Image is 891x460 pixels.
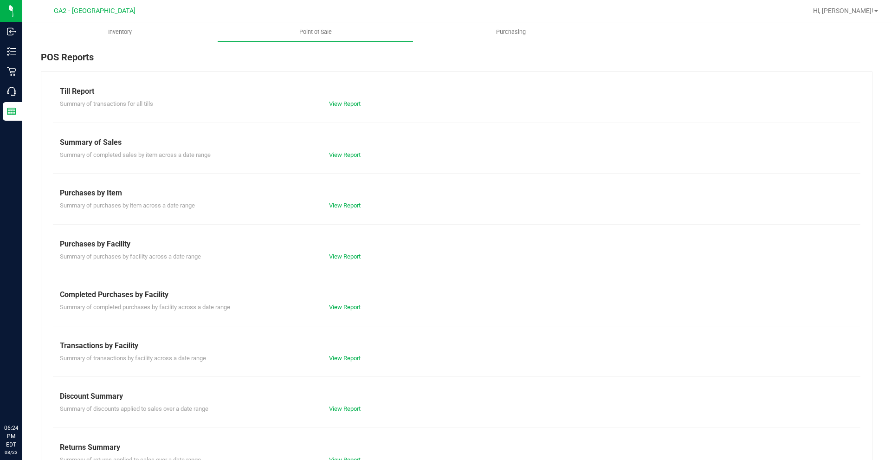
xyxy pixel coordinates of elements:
div: Completed Purchases by Facility [60,289,853,300]
a: View Report [329,304,361,311]
span: Purchasing [484,28,538,36]
a: View Report [329,405,361,412]
a: Point of Sale [218,22,413,42]
span: GA2 - [GEOGRAPHIC_DATA] [54,7,136,15]
span: Summary of discounts applied to sales over a date range [60,405,208,412]
a: View Report [329,202,361,209]
div: Discount Summary [60,391,853,402]
a: View Report [329,100,361,107]
div: POS Reports [41,50,872,71]
span: Point of Sale [287,28,344,36]
div: Purchases by Facility [60,239,853,250]
inline-svg: Retail [7,67,16,76]
p: 08/23 [4,449,18,456]
iframe: Resource center [9,386,37,414]
a: View Report [329,355,361,362]
inline-svg: Inbound [7,27,16,36]
div: Till Report [60,86,853,97]
span: Summary of purchases by item across a date range [60,202,195,209]
span: Summary of transactions by facility across a date range [60,355,206,362]
p: 06:24 PM EDT [4,424,18,449]
inline-svg: Call Center [7,87,16,96]
a: Purchasing [413,22,608,42]
inline-svg: Reports [7,107,16,116]
span: Summary of completed purchases by facility across a date range [60,304,230,311]
div: Transactions by Facility [60,340,853,351]
span: Summary of transactions for all tills [60,100,153,107]
div: Purchases by Item [60,188,853,199]
inline-svg: Inventory [7,47,16,56]
a: View Report [329,151,361,158]
a: Inventory [22,22,218,42]
div: Summary of Sales [60,137,853,148]
span: Hi, [PERSON_NAME]! [813,7,873,14]
a: View Report [329,253,361,260]
span: Summary of completed sales by item across a date range [60,151,211,158]
span: Inventory [96,28,144,36]
div: Returns Summary [60,442,853,453]
span: Summary of purchases by facility across a date range [60,253,201,260]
